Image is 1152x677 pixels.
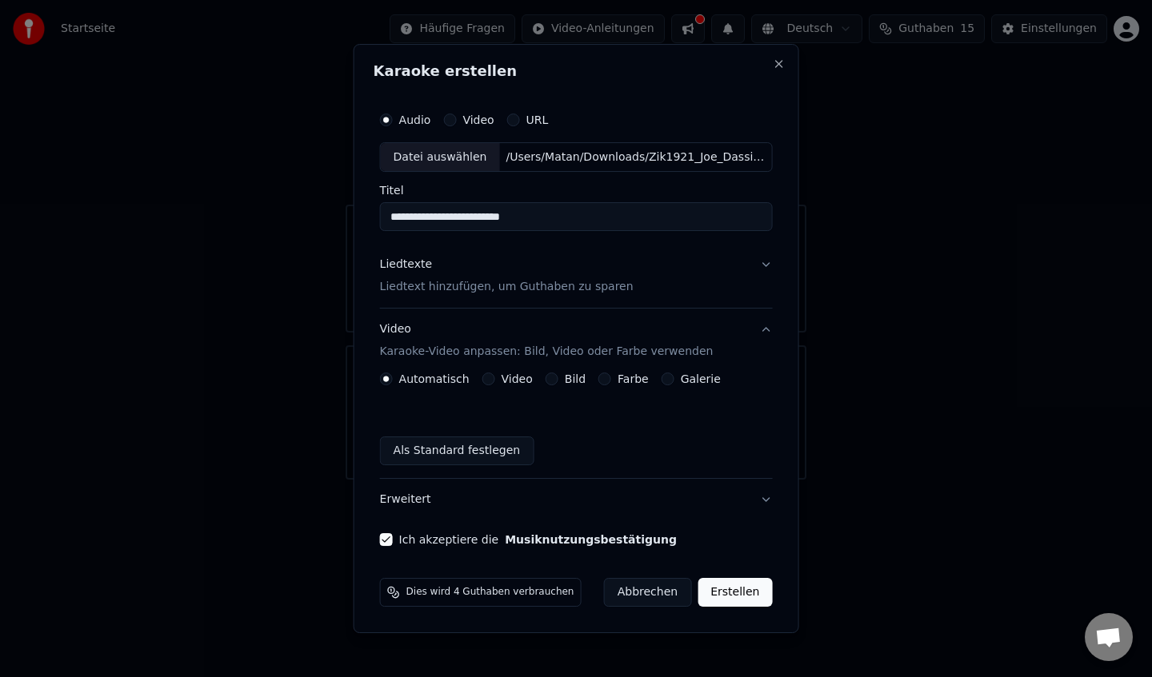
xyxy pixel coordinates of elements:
button: Erweitert [380,479,773,520]
button: Ich akzeptiere die [505,534,677,545]
button: Abbrechen [604,578,691,607]
label: Audio [399,114,431,125]
button: Als Standard festlegen [380,436,534,465]
button: Erstellen [698,578,772,607]
label: Video [502,373,533,384]
h2: Karaoke erstellen [374,64,779,78]
span: Dies wird 4 Guthaben verbrauchen [406,586,574,599]
label: Video [462,114,494,125]
div: /Users/Matan/Downloads/Zik1921_Joe_Dassin_Les_Dalton_Playback.mp3 [499,149,771,165]
div: Datei auswählen [381,143,500,172]
p: Liedtext hinzufügen, um Guthaben zu sparen [380,280,634,296]
button: VideoKaraoke-Video anpassen: Bild, Video oder Farbe verwenden [380,309,773,373]
label: Titel [380,185,773,197]
label: Ich akzeptiere die [399,534,677,545]
div: Liedtexte [380,257,432,273]
p: Karaoke-Video anpassen: Bild, Video oder Farbe verwenden [380,344,714,360]
div: VideoKaraoke-Video anpassen: Bild, Video oder Farbe verwenden [380,372,773,478]
label: Bild [565,373,586,384]
label: Galerie [681,373,721,384]
div: Video [380,322,714,360]
label: Farbe [618,373,649,384]
button: LiedtexteLiedtext hinzufügen, um Guthaben zu sparen [380,245,773,309]
label: URL [526,114,549,125]
label: Automatisch [399,373,470,384]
